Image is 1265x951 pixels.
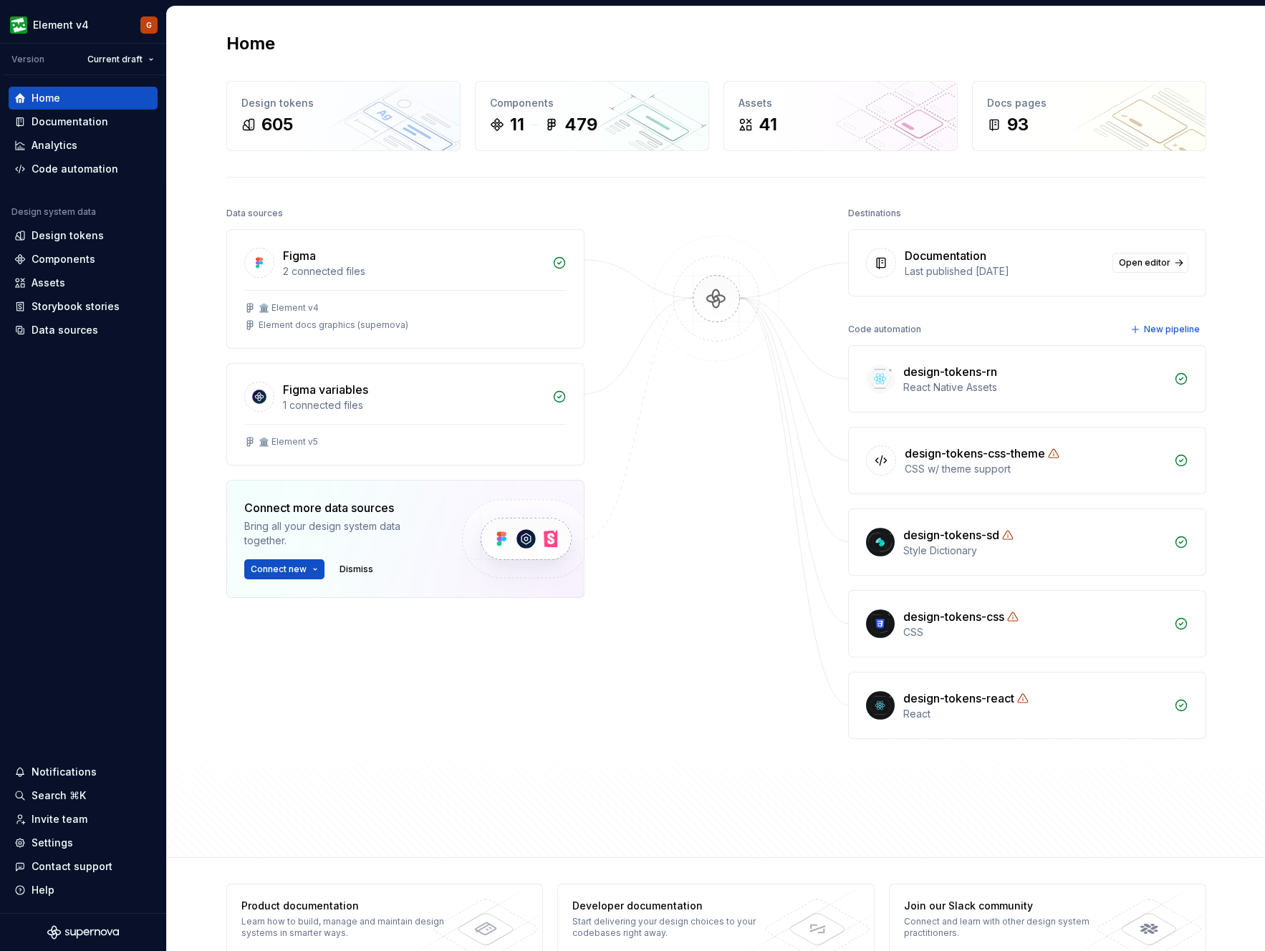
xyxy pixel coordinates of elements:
[32,836,73,850] div: Settings
[572,899,781,913] div: Developer documentation
[259,436,318,448] div: 🏛️ Element v5
[241,899,450,913] div: Product documentation
[9,110,158,133] a: Documentation
[9,319,158,342] a: Data sources
[9,134,158,157] a: Analytics
[283,398,544,412] div: 1 connected files
[259,302,319,314] div: 🏛️ Element v4
[226,203,283,223] div: Data sources
[9,808,158,831] a: Invite team
[572,916,781,939] div: Start delivering your design choices to your codebases right away.
[11,54,44,65] div: Version
[904,899,1112,913] div: Join our Slack community
[903,608,1004,625] div: design-tokens-css
[241,916,450,939] div: Learn how to build, manage and maintain design systems in smarter ways.
[32,812,87,826] div: Invite team
[903,707,1165,721] div: React
[903,380,1165,395] div: React Native Assets
[32,859,112,874] div: Contact support
[903,544,1165,558] div: Style Dictionary
[33,18,89,32] div: Element v4
[32,765,97,779] div: Notifications
[9,271,158,294] a: Assets
[11,206,96,218] div: Design system data
[283,264,544,279] div: 2 connected files
[32,91,60,105] div: Home
[1007,113,1029,136] div: 93
[10,16,27,34] img: a1163231-533e-497d-a445-0e6f5b523c07.png
[9,784,158,807] button: Search ⌘K
[259,319,408,331] div: Element docs graphics (supernova)
[81,49,160,69] button: Current draft
[490,96,694,110] div: Components
[251,564,307,575] span: Connect new
[47,925,119,940] svg: Supernova Logo
[9,855,158,878] button: Contact support
[32,883,54,897] div: Help
[226,363,585,465] a: Figma variables1 connected files🏛️ Element v5
[972,81,1206,151] a: Docs pages93
[9,224,158,247] a: Design tokens
[226,32,275,55] h2: Home
[9,158,158,180] a: Code automation
[283,381,368,398] div: Figma variables
[510,113,524,136] div: 11
[903,363,997,380] div: design-tokens-rn
[1126,319,1206,339] button: New pipeline
[1144,324,1200,335] span: New pipeline
[32,138,77,153] div: Analytics
[9,761,158,783] button: Notifications
[9,831,158,854] a: Settings
[564,113,597,136] div: 479
[903,526,999,544] div: design-tokens-sd
[759,113,777,136] div: 41
[903,625,1165,639] div: CSS
[905,247,986,264] div: Documentation
[32,299,120,314] div: Storybook stories
[9,879,158,902] button: Help
[475,81,709,151] a: Components11479
[723,81,958,151] a: Assets41
[9,295,158,318] a: Storybook stories
[32,276,65,290] div: Assets
[904,916,1112,939] div: Connect and learn with other design system practitioners.
[244,499,438,516] div: Connect more data sources
[32,323,98,337] div: Data sources
[261,113,293,136] div: 605
[1112,253,1188,273] a: Open editor
[739,96,943,110] div: Assets
[32,788,86,803] div: Search ⌘K
[1119,257,1170,269] span: Open editor
[905,264,1104,279] div: Last published [DATE]
[241,96,446,110] div: Design tokens
[333,559,380,579] button: Dismiss
[146,19,152,31] div: G
[32,162,118,176] div: Code automation
[905,462,1165,476] div: CSS w/ theme support
[32,228,104,243] div: Design tokens
[987,96,1191,110] div: Docs pages
[32,252,95,266] div: Components
[9,87,158,110] a: Home
[244,519,438,548] div: Bring all your design system data together.
[226,229,585,349] a: Figma2 connected files🏛️ Element v4Element docs graphics (supernova)
[87,54,143,65] span: Current draft
[32,115,108,129] div: Documentation
[226,81,461,151] a: Design tokens605
[3,9,163,40] button: Element v4G
[9,248,158,271] a: Components
[283,247,316,264] div: Figma
[244,559,324,579] button: Connect new
[905,445,1045,462] div: design-tokens-css-theme
[848,319,921,339] div: Code automation
[903,690,1014,707] div: design-tokens-react
[848,203,901,223] div: Destinations
[340,564,373,575] span: Dismiss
